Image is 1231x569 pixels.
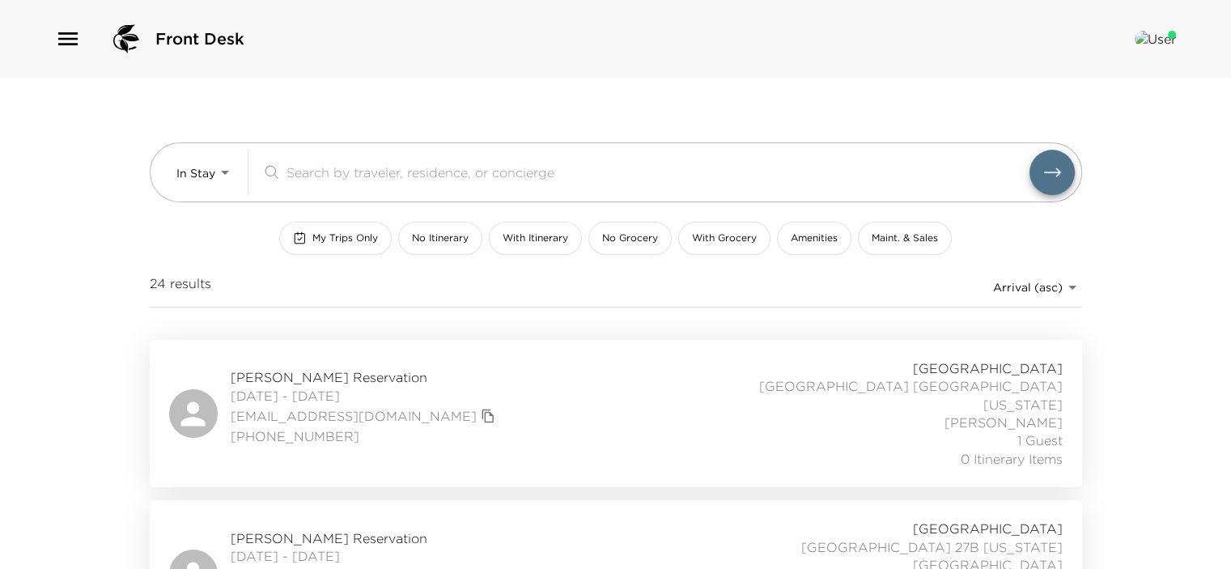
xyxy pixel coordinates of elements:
span: With Itinerary [503,231,568,245]
span: No Grocery [602,231,658,245]
span: [GEOGRAPHIC_DATA] [913,359,1063,377]
span: [DATE] - [DATE] [231,547,499,565]
img: User [1135,31,1176,47]
button: Amenities [777,222,851,255]
a: [PERSON_NAME] Reservation[DATE] - [DATE][EMAIL_ADDRESS][DOMAIN_NAME]copy primary member email[PHO... [150,340,1082,487]
span: Front Desk [155,28,244,50]
span: [PERSON_NAME] [944,414,1063,431]
span: Arrival (asc) [993,280,1063,295]
img: logo [107,19,146,58]
span: In Stay [176,166,215,180]
span: My Trips Only [312,231,378,245]
span: 1 Guest [1017,431,1063,449]
button: My Trips Only [279,222,392,255]
span: [DATE] - [DATE] [231,387,499,405]
button: copy primary member email [477,405,499,427]
span: No Itinerary [412,231,469,245]
span: Maint. & Sales [872,231,938,245]
span: [PHONE_NUMBER] [231,427,499,445]
button: No Itinerary [398,222,482,255]
span: [PERSON_NAME] Reservation [231,529,499,547]
span: [GEOGRAPHIC_DATA] [GEOGRAPHIC_DATA][US_STATE] [705,377,1063,414]
a: [EMAIL_ADDRESS][DOMAIN_NAME] [231,407,477,425]
button: No Grocery [588,222,672,255]
input: Search by traveler, residence, or concierge [287,163,1029,181]
button: Maint. & Sales [858,222,952,255]
span: With Grocery [692,231,757,245]
button: With Itinerary [489,222,582,255]
span: 24 results [150,274,211,300]
span: 0 Itinerary Items [961,450,1063,468]
span: [PERSON_NAME] Reservation [231,368,499,386]
button: With Grocery [678,222,770,255]
span: Amenities [791,231,838,245]
span: [GEOGRAPHIC_DATA] [913,520,1063,537]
